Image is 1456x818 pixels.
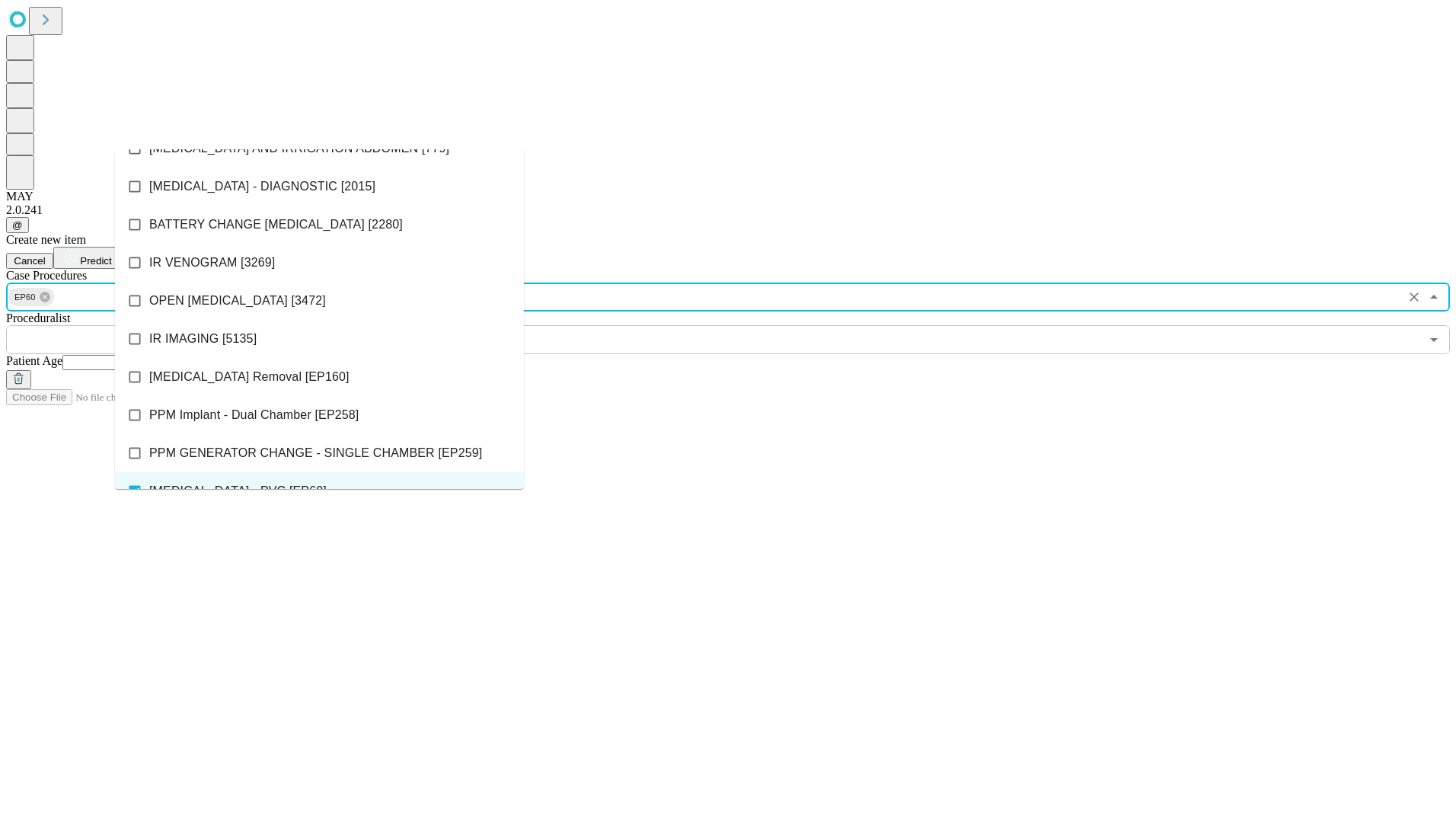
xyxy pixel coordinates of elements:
[149,482,327,500] span: [MEDICAL_DATA] - PVC [EP60]
[6,233,86,246] span: Create new item
[149,406,359,424] span: PPM Implant - Dual Chamber [EP258]
[6,253,53,269] button: Cancel
[149,177,375,196] span: [MEDICAL_DATA] - DIAGNOSTIC [2015]
[6,190,1450,203] div: MAY
[8,288,54,306] div: EP60
[149,368,350,386] span: [MEDICAL_DATA] Removal [EP160]
[53,247,123,269] button: Predict
[6,354,62,367] span: Patient Age
[12,219,23,231] span: @
[149,254,275,272] span: IR VENOGRAM [3269]
[80,255,111,267] span: Predict
[6,217,29,233] button: @
[1423,286,1445,308] button: Close
[149,292,326,310] span: OPEN [MEDICAL_DATA] [3472]
[149,444,482,462] span: PPM GENERATOR CHANGE - SINGLE CHAMBER [EP259]
[1403,286,1425,308] button: Clear
[6,203,1450,217] div: 2.0.241
[149,216,403,234] span: BATTERY CHANGE [MEDICAL_DATA] [2280]
[8,289,42,306] span: EP60
[14,255,46,267] span: Cancel
[149,330,257,348] span: IR IMAGING [5135]
[1423,329,1445,350] button: Open
[6,312,70,324] span: Proceduralist
[6,269,87,282] span: Scheduled Procedure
